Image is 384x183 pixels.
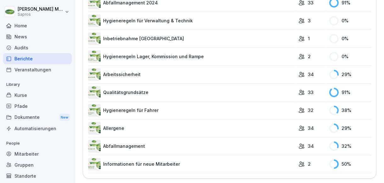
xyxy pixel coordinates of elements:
p: 2 [308,161,311,167]
p: People [3,138,72,148]
a: Arbeitssicherheit [88,68,295,81]
p: Sapros [18,12,64,17]
a: Mitarbeiter [3,148,72,159]
a: Kurse [3,90,72,101]
div: 0 % [329,34,371,43]
a: Qualitätsgrundsätze [88,86,295,99]
p: 2 [308,53,311,60]
div: Dokumente [3,112,72,123]
div: 38 % [329,106,371,115]
p: 33 [308,89,314,96]
a: Hygieneregeln Lager, Kommission und Rampe [88,50,295,63]
div: New [59,114,70,121]
p: 3 [308,17,311,24]
img: cq4jyt4aaqekzmgfzoj6qg9r.png [88,140,101,152]
img: vnd1rps7wleblvloh3xch0f4.png [88,158,101,170]
p: 32 [308,107,314,114]
a: Hygieneregeln für Fahrer [88,104,295,117]
div: 29 % [329,70,371,79]
div: 29 % [329,124,371,133]
p: 1 [308,35,310,42]
div: 50 % [329,159,371,169]
a: Allergene [88,122,295,135]
a: Abfallmanagement [88,140,295,152]
img: lznwvr82wpecqkh5vfti2rdl.png [88,68,101,81]
div: 0 % [329,16,371,25]
p: Library [3,80,72,90]
img: wagh1yur5rvun2g7ssqmx67c.png [88,50,101,63]
div: 91 % [329,88,371,97]
img: vwx8k6ya36xzvqnkwtub9yzx.png [88,104,101,117]
a: Informationen für neue Mitarbeiter [88,158,295,170]
a: Home [3,20,72,31]
div: 0 % [329,52,371,61]
a: Hygieneregeln für Verwaltung & Technik [88,14,295,27]
p: 34 [308,71,314,78]
a: Berichte [3,53,72,64]
img: qyq0a2416wu59rzz6gvkqk6n.png [88,14,101,27]
img: uldvudanzq1ertpbfl1delgu.png [88,122,101,135]
p: [PERSON_NAME] Mitschke [18,7,64,12]
a: Pfade [3,101,72,112]
p: 34 [308,143,314,149]
a: Audits [3,42,72,53]
a: DokumenteNew [3,112,72,123]
a: News [3,31,72,42]
p: 34 [308,125,314,131]
a: Automatisierungen [3,123,72,134]
a: Inbetriebnahme [GEOGRAPHIC_DATA] [88,32,295,45]
img: h5sav5dnziwxdjneueuzzbxg.png [88,32,101,45]
a: Veranstaltungen [3,64,72,75]
a: Gruppen [3,159,72,170]
a: Standorte [3,170,72,181]
div: 32 % [329,141,371,151]
img: ddihgbn65xlqusrga5tg5m1l.png [88,86,101,99]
